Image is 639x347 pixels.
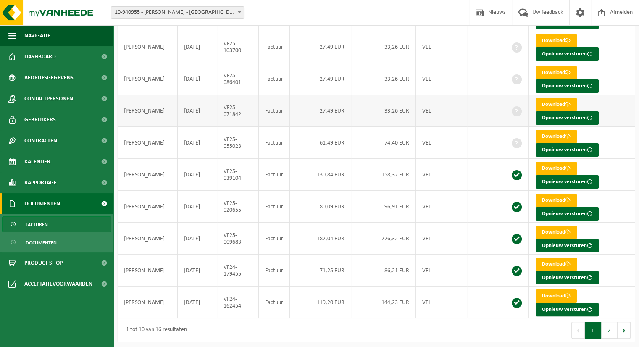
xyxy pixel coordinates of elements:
[290,223,351,255] td: 187,04 EUR
[118,31,178,63] td: [PERSON_NAME]
[217,223,259,255] td: VF25-009683
[536,207,599,221] button: Opnieuw versturen
[416,127,467,159] td: VEL
[178,63,217,95] td: [DATE]
[536,47,599,61] button: Opnieuw versturen
[118,63,178,95] td: [PERSON_NAME]
[217,95,259,127] td: VF25-071842
[290,95,351,127] td: 27,49 EUR
[351,287,416,318] td: 144,23 EUR
[601,322,618,339] button: 2
[536,271,599,284] button: Opnieuw versturen
[536,130,577,143] a: Download
[24,252,63,273] span: Product Shop
[259,223,290,255] td: Factuur
[178,159,217,191] td: [DATE]
[290,191,351,223] td: 80,09 EUR
[351,95,416,127] td: 33,26 EUR
[536,226,577,239] a: Download
[571,322,585,339] button: Previous
[178,223,217,255] td: [DATE]
[24,67,74,88] span: Bedrijfsgegevens
[536,162,577,175] a: Download
[259,255,290,287] td: Factuur
[259,31,290,63] td: Factuur
[217,31,259,63] td: VF25-103700
[585,322,601,339] button: 1
[259,127,290,159] td: Factuur
[259,159,290,191] td: Factuur
[217,159,259,191] td: VF25-039104
[118,223,178,255] td: [PERSON_NAME]
[118,95,178,127] td: [PERSON_NAME]
[351,191,416,223] td: 96,91 EUR
[290,63,351,95] td: 27,49 EUR
[178,191,217,223] td: [DATE]
[351,31,416,63] td: 33,26 EUR
[416,287,467,318] td: VEL
[290,159,351,191] td: 130,84 EUR
[178,127,217,159] td: [DATE]
[24,25,50,46] span: Navigatie
[536,175,599,189] button: Opnieuw versturen
[290,255,351,287] td: 71,25 EUR
[536,66,577,79] a: Download
[536,194,577,207] a: Download
[217,255,259,287] td: VF24-179455
[178,287,217,318] td: [DATE]
[118,255,178,287] td: [PERSON_NAME]
[26,235,57,251] span: Documenten
[178,31,217,63] td: [DATE]
[217,191,259,223] td: VF25-020655
[416,31,467,63] td: VEL
[24,130,57,151] span: Contracten
[416,159,467,191] td: VEL
[351,159,416,191] td: 158,32 EUR
[111,7,244,18] span: 10-940955 - DECKERS MARC CVBA - KALMTHOUT
[351,255,416,287] td: 86,21 EUR
[290,31,351,63] td: 27,49 EUR
[536,111,599,125] button: Opnieuw versturen
[24,46,56,67] span: Dashboard
[118,159,178,191] td: [PERSON_NAME]
[536,303,599,316] button: Opnieuw versturen
[178,95,217,127] td: [DATE]
[217,287,259,318] td: VF24-162454
[536,143,599,157] button: Opnieuw versturen
[24,88,73,109] span: Contactpersonen
[259,63,290,95] td: Factuur
[416,95,467,127] td: VEL
[290,127,351,159] td: 61,49 EUR
[26,217,48,233] span: Facturen
[2,234,111,250] a: Documenten
[24,109,56,130] span: Gebruikers
[536,289,577,303] a: Download
[24,273,92,294] span: Acceptatievoorwaarden
[290,287,351,318] td: 119,20 EUR
[24,193,60,214] span: Documenten
[178,255,217,287] td: [DATE]
[536,34,577,47] a: Download
[618,322,631,339] button: Next
[259,95,290,127] td: Factuur
[259,191,290,223] td: Factuur
[416,255,467,287] td: VEL
[118,287,178,318] td: [PERSON_NAME]
[24,151,50,172] span: Kalender
[259,287,290,318] td: Factuur
[217,63,259,95] td: VF25-086401
[536,98,577,111] a: Download
[351,127,416,159] td: 74,40 EUR
[111,6,244,19] span: 10-940955 - DECKERS MARC CVBA - KALMTHOUT
[536,79,599,93] button: Opnieuw versturen
[536,239,599,252] button: Opnieuw versturen
[118,191,178,223] td: [PERSON_NAME]
[351,63,416,95] td: 33,26 EUR
[217,127,259,159] td: VF25-055023
[2,216,111,232] a: Facturen
[24,172,57,193] span: Rapportage
[536,258,577,271] a: Download
[416,63,467,95] td: VEL
[416,191,467,223] td: VEL
[122,323,187,338] div: 1 tot 10 van 16 resultaten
